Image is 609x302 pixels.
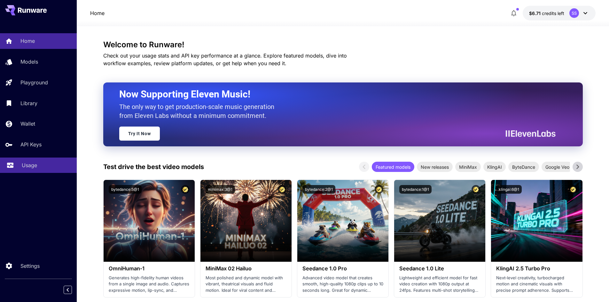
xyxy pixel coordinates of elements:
p: Advanced video model that creates smooth, high-quality 1080p clips up to 10 seconds long. Great f... [302,275,383,294]
p: Lightweight and efficient model for fast video creation with 1080p output at 24fps. Features mult... [399,275,480,294]
p: Wallet [20,120,35,128]
div: KlingAI [483,162,506,172]
p: API Keys [20,141,42,148]
img: alt [394,180,485,262]
h3: Welcome to Runware! [103,40,583,49]
button: Certified Model – Vetted for best performance and includes a commercial license. [569,185,577,194]
img: alt [200,180,292,262]
nav: breadcrumb [90,9,105,17]
img: alt [297,180,388,262]
h3: Seedance 1.0 Pro [302,266,383,272]
p: Usage [22,161,37,169]
span: New releases [417,164,453,170]
button: Certified Model – Vetted for best performance and includes a commercial license. [278,185,286,194]
a: Try It Now [119,127,160,141]
h3: Seedance 1.0 Lite [399,266,480,272]
button: minimax:3@1 [206,185,235,194]
p: Generates high-fidelity human videos from a single image and audio. Captures expressive motion, l... [109,275,190,294]
span: KlingAI [483,164,506,170]
p: Most polished and dynamic model with vibrant, theatrical visuals and fluid motion. Ideal for vira... [206,275,286,294]
button: Certified Model – Vetted for best performance and includes a commercial license. [181,185,190,194]
span: credits left [542,11,564,16]
div: $6.71182 [529,10,564,17]
div: SS [569,8,579,18]
p: Library [20,99,37,107]
div: Featured models [372,162,414,172]
button: bytedance:5@1 [109,185,142,194]
button: Certified Model – Vetted for best performance and includes a commercial license. [375,185,383,194]
button: bytedance:1@1 [399,185,432,194]
h3: OmniHuman‑1 [109,266,190,272]
p: The only way to get production-scale music generation from Eleven Labs without a minimum commitment. [119,102,279,120]
span: Check out your usage stats and API key performance at a glance. Explore featured models, dive int... [103,52,347,66]
p: Test drive the best video models [103,162,204,172]
span: Google Veo [542,164,573,170]
span: $6.71 [529,11,542,16]
p: Next‑level creativity, turbocharged motion and cinematic visuals with precise prompt adherence. S... [496,275,577,294]
h3: KlingAI 2.5 Turbo Pro [496,266,577,272]
div: Collapse sidebar [68,284,77,296]
span: MiniMax [455,164,481,170]
p: Settings [20,262,40,270]
button: $6.71182SS [523,6,596,20]
button: klingai:6@1 [496,185,522,194]
h3: MiniMax 02 Hailuo [206,266,286,272]
div: MiniMax [455,162,481,172]
span: ByteDance [508,164,539,170]
div: New releases [417,162,453,172]
button: Collapse sidebar [64,286,72,294]
img: alt [104,180,195,262]
button: bytedance:2@1 [302,185,335,194]
div: Google Veo [542,162,573,172]
p: Playground [20,79,48,86]
span: Featured models [372,164,414,170]
div: ByteDance [508,162,539,172]
a: Home [90,9,105,17]
button: Certified Model – Vetted for best performance and includes a commercial license. [472,185,480,194]
p: Home [20,37,35,45]
h2: Now Supporting Eleven Music! [119,88,551,100]
img: alt [491,180,582,262]
p: Models [20,58,38,66]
